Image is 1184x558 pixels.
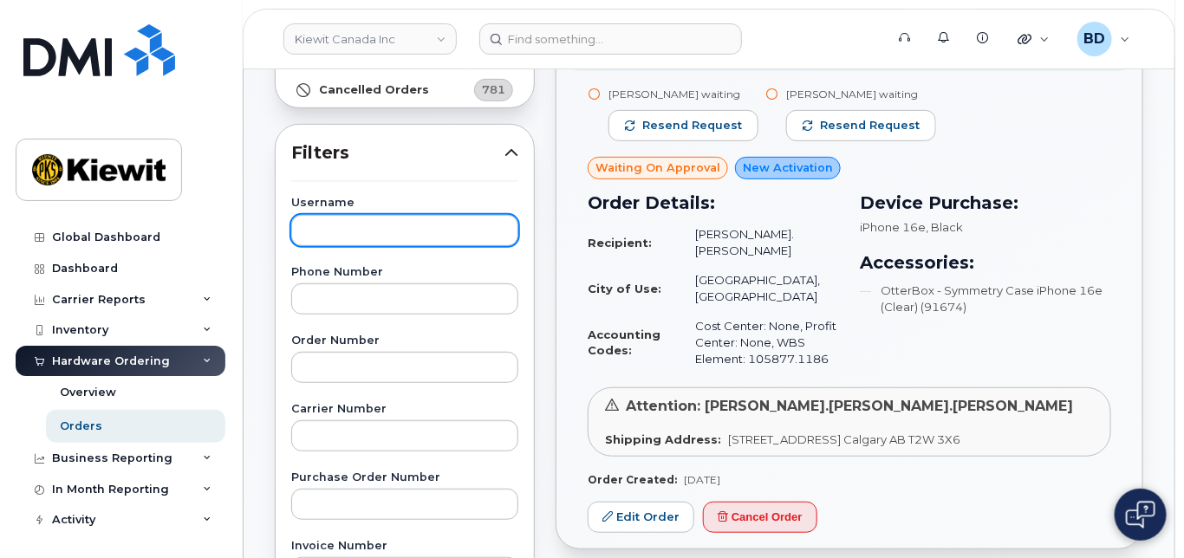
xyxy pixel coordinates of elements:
[680,219,839,265] td: [PERSON_NAME].[PERSON_NAME]
[680,265,839,311] td: [GEOGRAPHIC_DATA], [GEOGRAPHIC_DATA]
[684,473,720,486] span: [DATE]
[1083,29,1105,49] span: BD
[786,110,936,141] button: Resend request
[1065,22,1142,56] div: Barbara Dye
[588,282,661,295] strong: City of Use:
[1005,22,1062,56] div: Quicklinks
[608,87,758,101] div: [PERSON_NAME] waiting
[608,110,758,141] button: Resend request
[588,190,839,216] h3: Order Details:
[743,159,833,176] span: New Activation
[926,220,963,234] span: , Black
[728,432,960,446] span: [STREET_ADDRESS] Calgary AB T2W 3X6
[860,220,926,234] span: iPhone 16e
[588,236,652,250] strong: Recipient:
[479,23,742,55] input: Find something...
[626,398,1073,414] span: Attention: [PERSON_NAME].[PERSON_NAME].[PERSON_NAME]
[860,190,1111,216] h3: Device Purchase:
[588,328,660,358] strong: Accounting Codes:
[820,118,920,133] span: Resend request
[482,81,505,98] span: 781
[291,267,518,278] label: Phone Number
[319,83,429,97] strong: Cancelled Orders
[588,502,694,534] a: Edit Order
[283,23,457,55] a: Kiewit Canada Inc
[786,87,936,101] div: [PERSON_NAME] waiting
[588,473,677,486] strong: Order Created:
[595,159,720,176] span: Waiting On Approval
[291,472,518,483] label: Purchase Order Number
[680,311,839,373] td: Cost Center: None, Profit Center: None, WBS Element: 105877.1186
[1126,501,1155,529] img: Open chat
[291,541,518,552] label: Invoice Number
[291,140,504,165] span: Filters
[605,432,721,446] strong: Shipping Address:
[860,250,1111,276] h3: Accessories:
[291,404,518,415] label: Carrier Number
[291,198,518,209] label: Username
[642,118,742,133] span: Resend request
[860,282,1111,315] li: OtterBox - Symmetry Case iPhone 16e (Clear) (91674)
[291,335,518,347] label: Order Number
[276,73,534,107] a: Cancelled Orders781
[703,502,817,534] button: Cancel Order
